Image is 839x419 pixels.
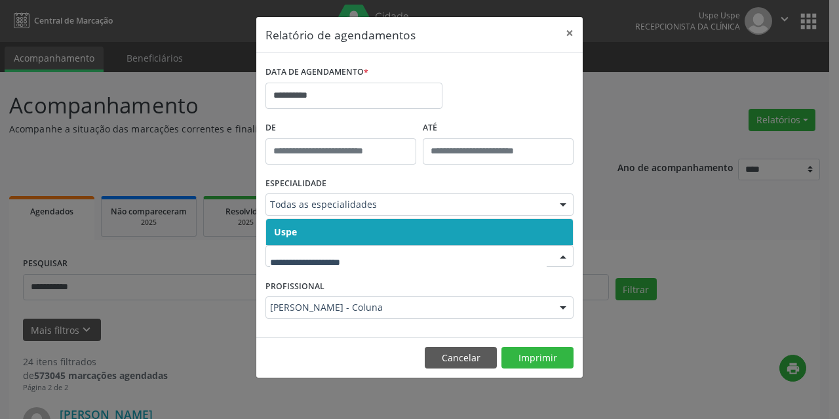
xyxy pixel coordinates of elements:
label: ESPECIALIDADE [265,174,326,194]
span: Todas as especialidades [270,198,547,211]
button: Imprimir [501,347,574,369]
button: Cancelar [425,347,497,369]
label: DATA DE AGENDAMENTO [265,62,368,83]
span: Uspe [274,226,297,238]
label: De [265,118,416,138]
h5: Relatório de agendamentos [265,26,416,43]
button: Close [556,17,583,49]
span: [PERSON_NAME] - Coluna [270,301,547,314]
label: ATÉ [423,118,574,138]
label: PROFISSIONAL [265,276,324,296]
